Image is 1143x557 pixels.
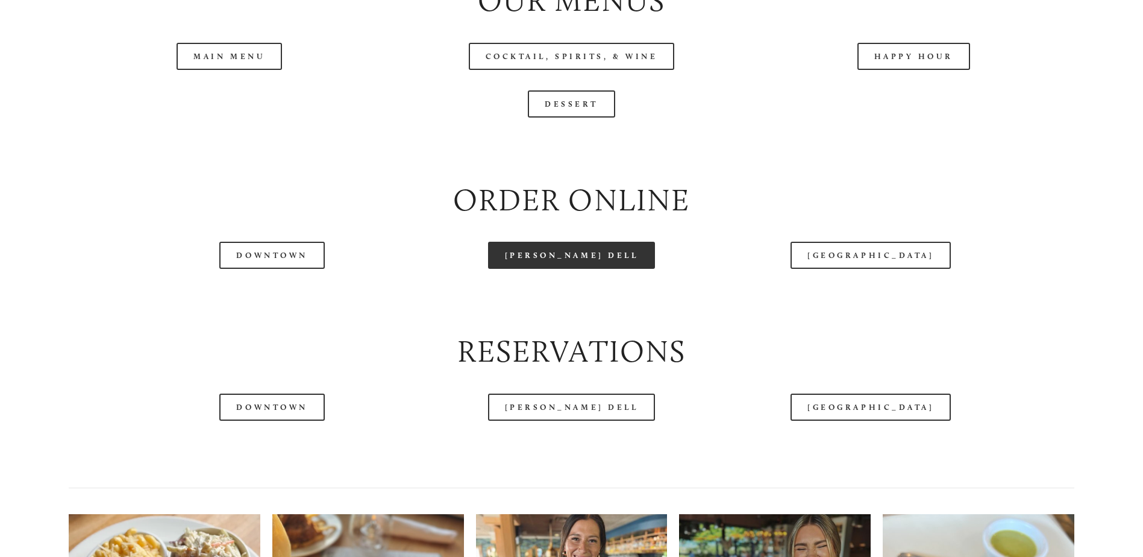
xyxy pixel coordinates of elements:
h2: Order Online [69,179,1074,222]
a: Downtown [219,242,324,269]
a: Downtown [219,394,324,421]
a: Dessert [528,90,615,118]
h2: Reservations [69,330,1074,373]
a: [PERSON_NAME] Dell [488,242,656,269]
img: Amaro's Table [34,4,95,65]
a: [GEOGRAPHIC_DATA] [791,242,951,269]
a: [PERSON_NAME] Dell [488,394,656,421]
a: [GEOGRAPHIC_DATA] [791,394,951,421]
